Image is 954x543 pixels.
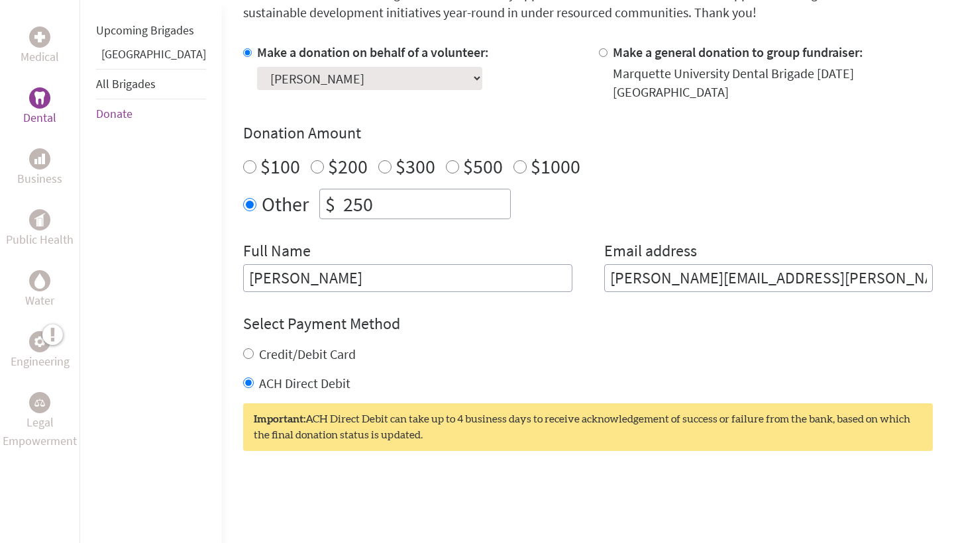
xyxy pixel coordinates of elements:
div: Water [29,270,50,291]
p: Medical [21,48,59,66]
li: All Brigades [96,69,206,99]
div: Marquette University Dental Brigade [DATE] [GEOGRAPHIC_DATA] [613,64,933,101]
a: MedicalMedical [21,26,59,66]
a: DentalDental [23,87,56,127]
h4: Donation Amount [243,123,933,144]
label: $500 [463,154,503,179]
img: Medical [34,32,45,42]
a: Public HealthPublic Health [6,209,74,249]
strong: Important: [254,414,305,424]
div: ACH Direct Debit can take up to 4 business days to receive acknowledgement of success or failure ... [243,403,933,451]
li: Panama [96,45,206,69]
img: Dental [34,91,45,104]
label: Make a donation on behalf of a volunteer: [257,44,489,60]
div: Public Health [29,209,50,230]
label: ACH Direct Debit [259,375,350,391]
p: Public Health [6,230,74,249]
p: Dental [23,109,56,127]
li: Donate [96,99,206,128]
img: Water [34,273,45,288]
p: Water [25,291,54,310]
label: $300 [396,154,435,179]
label: $100 [260,154,300,179]
label: $1000 [531,154,580,179]
div: Business [29,148,50,170]
a: EngineeringEngineering [11,331,70,371]
label: Other [262,189,309,219]
p: Business [17,170,62,188]
div: $ [320,189,341,219]
div: Dental [29,87,50,109]
div: Legal Empowerment [29,392,50,413]
label: $200 [328,154,368,179]
input: Enter Full Name [243,264,572,292]
a: WaterWater [25,270,54,310]
div: Medical [29,26,50,48]
label: Email address [604,240,697,264]
img: Business [34,154,45,164]
img: Legal Empowerment [34,399,45,407]
a: Upcoming Brigades [96,23,194,38]
li: Upcoming Brigades [96,16,206,45]
label: Make a general donation to group fundraiser: [613,44,863,60]
p: Legal Empowerment [3,413,77,450]
label: Full Name [243,240,311,264]
iframe: reCAPTCHA [243,477,445,529]
p: Engineering [11,352,70,371]
a: All Brigades [96,76,156,91]
a: [GEOGRAPHIC_DATA] [101,46,206,62]
h4: Select Payment Method [243,313,933,334]
div: Engineering [29,331,50,352]
img: Public Health [34,213,45,226]
input: Enter Amount [341,189,510,219]
a: Legal EmpowermentLegal Empowerment [3,392,77,450]
input: Your Email [604,264,933,292]
a: Donate [96,106,132,121]
label: Credit/Debit Card [259,346,356,362]
a: BusinessBusiness [17,148,62,188]
img: Engineering [34,336,45,347]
